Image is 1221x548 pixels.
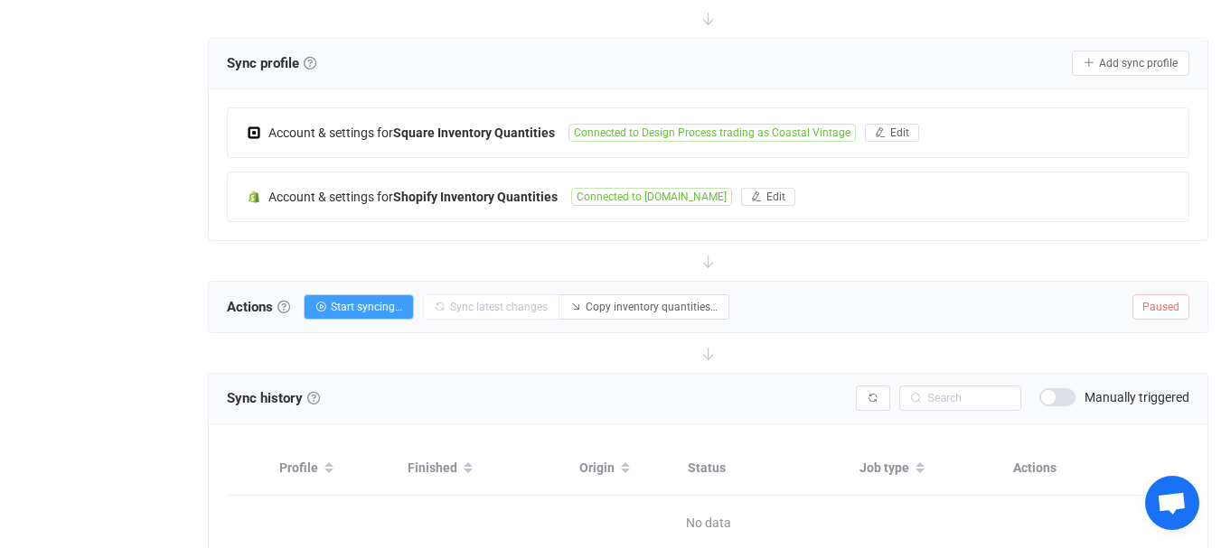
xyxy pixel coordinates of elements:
[268,190,393,204] span: Account & settings for
[270,453,399,484] div: Profile
[850,453,1004,484] div: Job type
[1145,476,1199,530] div: Open chat
[227,390,303,406] span: Sync history
[679,458,850,478] div: Status
[559,294,729,320] button: Copy inventory quantities…
[890,126,909,139] span: Edit
[741,188,795,206] button: Edit
[399,453,570,484] div: Finished
[1072,51,1189,76] button: Add sync profile
[304,294,414,320] button: Start syncing…
[1085,391,1189,404] span: Manually triggered
[586,301,718,313] span: Copy inventory quantities…
[568,124,856,142] span: Connected to Design Process trading as Coastal Vintage
[766,190,785,203] span: Edit
[865,124,919,142] button: Edit
[393,190,558,204] b: Shopify Inventory Quantities
[1132,294,1189,320] span: Paused
[393,125,555,140] b: Square Inventory Quantities
[246,125,262,141] img: square.png
[227,50,316,77] span: Sync profile
[450,301,548,313] span: Sync latest changes
[246,189,262,205] img: shopify.png
[227,293,290,320] span: Actions
[570,453,679,484] div: Origin
[1004,458,1189,478] div: Actions
[423,294,559,320] button: Sync latest changes
[1099,57,1178,70] span: Add sync profile
[331,301,402,313] span: Start syncing…
[268,125,393,140] span: Account & settings for
[899,385,1021,411] input: Search
[571,188,732,206] span: Connected to [DOMAIN_NAME]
